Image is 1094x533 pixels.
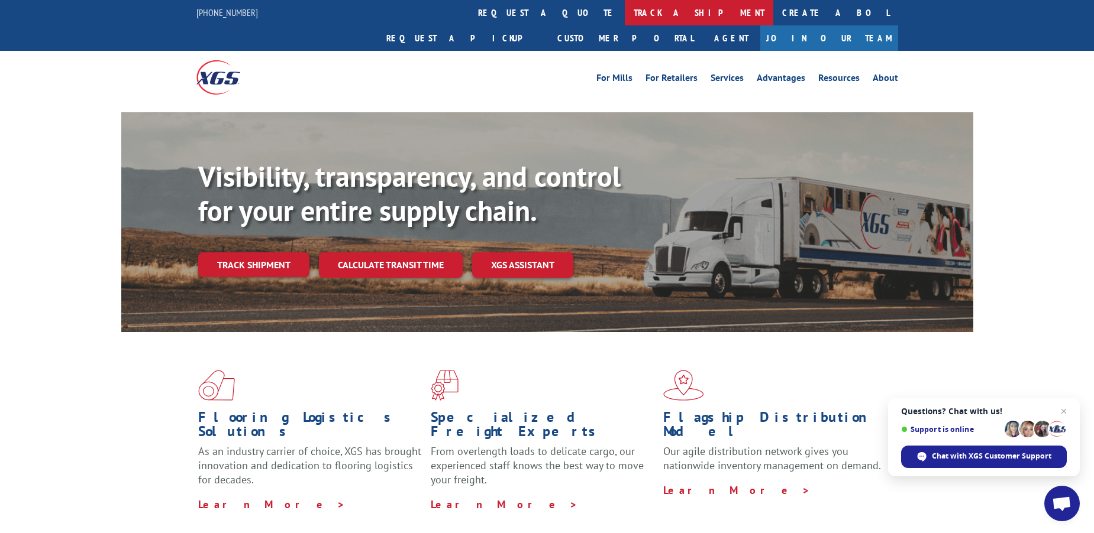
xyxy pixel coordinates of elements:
[198,410,422,444] h1: Flooring Logistics Solutions
[702,25,760,51] a: Agent
[873,73,898,86] a: About
[198,444,421,486] span: As an industry carrier of choice, XGS has brought innovation and dedication to flooring logistics...
[646,73,698,86] a: For Retailers
[663,370,704,401] img: xgs-icon-flagship-distribution-model-red
[757,73,805,86] a: Advantages
[431,410,654,444] h1: Specialized Freight Experts
[431,444,654,497] p: From overlength loads to delicate cargo, our experienced staff knows the best way to move your fr...
[711,73,744,86] a: Services
[818,73,860,86] a: Resources
[431,370,459,401] img: xgs-icon-focused-on-flooring-red
[663,444,881,472] span: Our agile distribution network gives you nationwide inventory management on demand.
[377,25,548,51] a: Request a pickup
[431,498,578,511] a: Learn More >
[198,498,346,511] a: Learn More >
[901,425,1001,434] span: Support is online
[198,158,621,229] b: Visibility, transparency, and control for your entire supply chain.
[198,370,235,401] img: xgs-icon-total-supply-chain-intelligence-red
[198,252,309,277] a: Track shipment
[901,407,1067,416] span: Questions? Chat with us!
[596,73,632,86] a: For Mills
[1057,404,1071,418] span: Close chat
[932,451,1051,461] span: Chat with XGS Customer Support
[1044,486,1080,521] div: Open chat
[472,252,573,278] a: XGS ASSISTANT
[196,6,258,18] a: [PHONE_NUMBER]
[901,446,1067,468] div: Chat with XGS Customer Support
[663,483,811,497] a: Learn More >
[319,252,463,278] a: Calculate transit time
[663,410,887,444] h1: Flagship Distribution Model
[548,25,702,51] a: Customer Portal
[760,25,898,51] a: Join Our Team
